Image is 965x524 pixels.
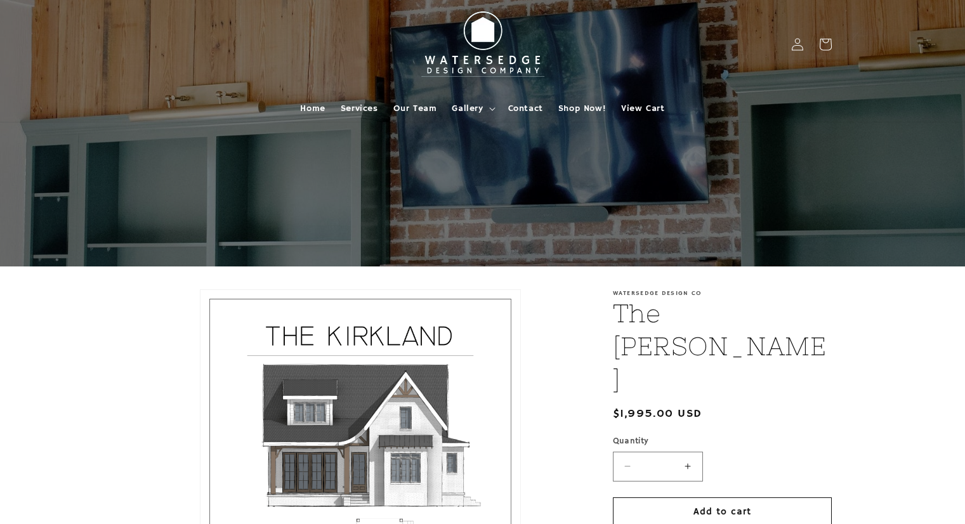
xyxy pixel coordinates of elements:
span: Our Team [393,103,437,114]
label: Quantity [613,435,832,448]
span: View Cart [621,103,664,114]
a: View Cart [614,95,672,122]
a: Services [333,95,386,122]
span: Shop Now! [558,103,606,114]
span: Services [341,103,378,114]
p: Watersedge Design Co [613,289,832,297]
a: Home [292,95,332,122]
span: Contact [508,103,543,114]
span: Gallery [452,103,483,114]
a: Our Team [386,95,445,122]
a: Contact [501,95,551,122]
summary: Gallery [444,95,500,122]
span: $1,995.00 USD [613,405,702,422]
span: Home [300,103,325,114]
h1: The [PERSON_NAME] [613,297,832,396]
a: Shop Now! [551,95,614,122]
img: Watersedge Design Co [413,5,553,84]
